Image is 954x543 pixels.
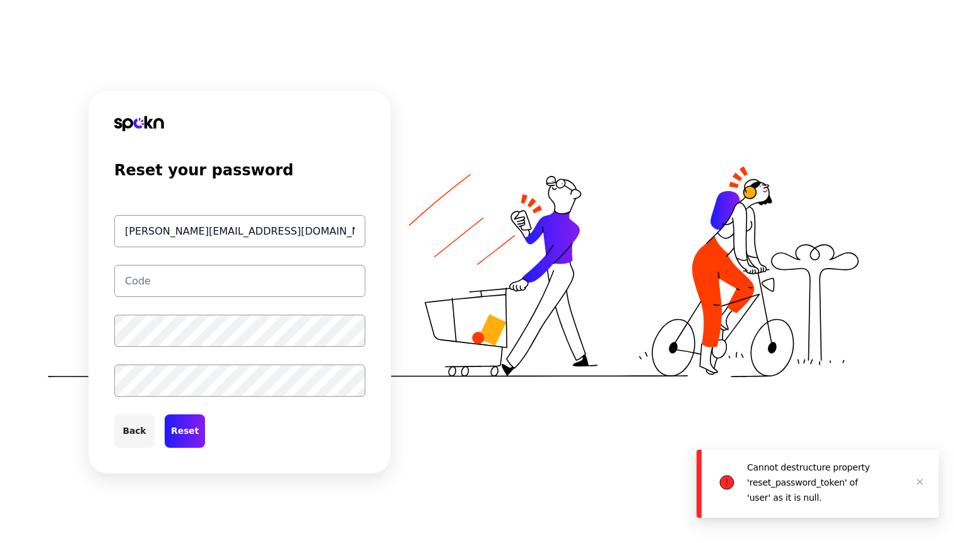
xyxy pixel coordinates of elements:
[114,265,365,297] input: Code
[747,462,870,503] p: Cannot destructure property 'reset_password_token' of 'user' as it is null.
[114,215,365,247] input: Email
[916,478,924,486] span: close
[165,414,205,448] button: Reset
[114,414,155,448] button: Back
[114,161,293,180] h2: Reset your password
